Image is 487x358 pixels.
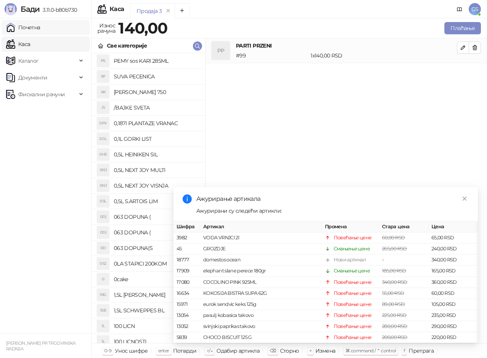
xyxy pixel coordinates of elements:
div: 0GL [97,133,109,145]
span: close [462,196,467,201]
img: Logo [5,3,17,15]
div: Повећање цене [334,323,372,330]
span: 225,00 RSD [382,312,407,318]
h4: 0,5L NEXT JOY MULTI [114,164,199,176]
td: 65,00 RSD [428,232,478,243]
td: 165,00 RSD [428,266,478,277]
td: pasulj kobasica takovo [200,310,322,321]
h4: 063 DOPUNA(S [114,242,199,254]
span: Документи [18,70,47,85]
h4: 0,5L NEXT JOY VISNJA [114,180,199,192]
button: Плаћање [444,22,481,34]
h4: 0LA STAPICI 200KOM [114,258,199,270]
td: 17080 [173,277,200,288]
div: PS [97,55,109,67]
div: 1L [97,320,109,332]
span: ⌫ [270,348,276,353]
span: Бади [21,5,40,14]
div: Продаја 3 [137,7,162,15]
td: 13052 [173,321,200,332]
a: Почетна [6,20,40,35]
div: Ажурирање артикала [196,194,469,204]
h4: 0,5L HEINIKEN SIL [114,148,199,161]
span: 60,00 RSD [382,235,405,240]
a: Close [460,194,469,203]
h4: 063 DOPUNA ( [114,211,199,223]
td: 360,00 RSD [428,277,478,288]
span: 200,00 RSD [382,334,407,340]
span: Фискални рачуни [18,87,65,102]
td: 18777 [173,255,200,266]
td: domestos ocean [200,255,322,266]
div: Нови артикал [334,256,366,264]
td: - [379,255,428,266]
td: 105,00 RSD [428,299,478,310]
div: 0HS [97,148,109,161]
div: 0S2 [97,258,109,270]
span: ↑/↓ [207,348,213,353]
td: 60,00 RSD [428,288,478,299]
div: Повећање цене [334,234,372,242]
td: 17909 [173,266,200,277]
th: Шифра [173,221,200,232]
span: f [404,348,405,353]
button: remove [163,8,173,14]
div: 0D [97,242,109,254]
div: SP [97,70,109,83]
td: 3982 [173,232,200,243]
td: 45 [173,243,200,255]
div: Потврди [173,346,197,356]
div: 1L [97,336,109,348]
td: svinjski paprikas takovo [200,321,322,332]
span: 89,00 RSD [382,301,405,307]
h4: 100 LICN [114,320,199,332]
div: 0D( [97,211,109,223]
div: /S [97,102,109,114]
td: 240,00 RSD [428,243,478,255]
span: ⌘ command / ⌃ control [345,348,396,353]
h4: /BAJKE SVETA [114,102,199,114]
div: Измена [315,346,335,356]
div: 1 x 140,00 RSD [309,51,458,60]
div: Повећање цене [334,301,372,308]
div: 0 [97,273,109,285]
h4: PARTI PRZENI [236,41,457,50]
h4: 0,5L S.ARTOIS LIM [114,195,199,207]
td: 16634 [173,288,200,299]
td: 340,00 RSD [428,255,478,266]
h4: SUVA PECENICA [114,70,199,83]
div: Смањење цене [334,245,370,253]
td: VODA VRNJCI 2l [200,232,322,243]
td: 5839 [173,332,200,343]
span: 340,00 RSD [382,279,407,285]
h4: 063 DOPUNA ( [114,226,199,239]
div: Повећање цене [334,334,372,341]
td: CHOCO BISCUIT 125 G [200,332,322,343]
div: 0NJ [97,164,109,176]
h4: 100 LICNOSTI [114,336,199,348]
a: Каса [6,37,30,52]
th: Промена [322,221,379,232]
td: GROZDJE [200,243,322,255]
div: Повећање цене [334,289,372,297]
div: 0D( [97,226,109,239]
td: eurok sendvic keks 125g [200,299,322,310]
span: 0-9 [104,348,111,353]
div: 0SL [97,195,109,207]
h4: 1,5L SCHWEPPES BL [114,304,199,317]
div: Смањење цене [334,267,370,275]
div: Каса [110,6,124,12]
th: Цена [428,221,478,232]
div: PP [212,41,230,60]
span: 185,00 RSD [382,268,406,274]
td: 13054 [173,310,200,321]
h4: 0,1L GORKI LIST [114,133,199,145]
h4: [PERSON_NAME] 750 [114,86,199,98]
span: + [309,348,312,353]
td: KOKOSIJA BISTRA SUPA 62G [200,288,322,299]
span: enter [158,348,169,353]
button: Add tab [175,3,190,18]
div: Одабир артикла [216,346,259,356]
div: Повећање цене [334,312,372,319]
div: 0NJ [97,180,109,192]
